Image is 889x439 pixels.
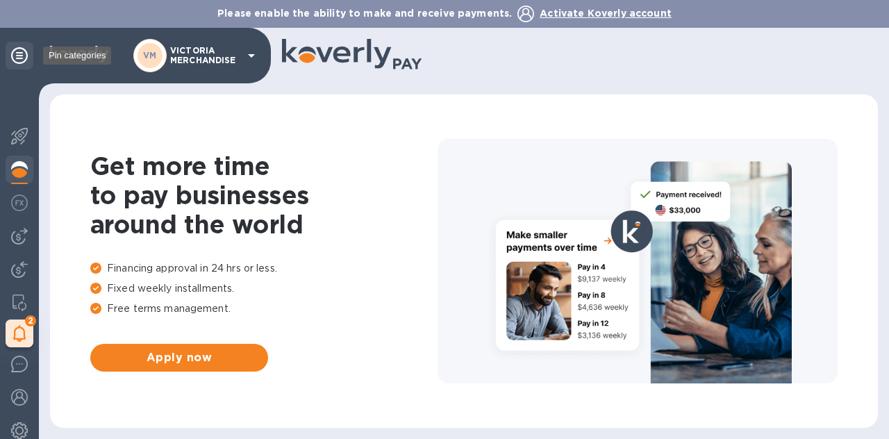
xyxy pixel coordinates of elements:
[540,8,672,19] span: Activate Koverly account
[90,281,438,296] p: Fixed weekly installments.
[170,46,240,65] p: VICTORIA MERCHANDISE
[25,315,36,326] span: 2
[50,46,108,63] img: Logo
[143,50,157,60] b: VM
[90,151,438,239] h1: Get more time to pay businesses around the world
[90,301,438,316] p: Free terms management.
[90,344,268,372] button: Apply now
[90,261,438,276] p: Financing approval in 24 hrs or less.
[11,194,28,211] img: Foreign exchange
[101,349,257,366] span: Apply now
[217,8,672,19] b: Please enable the ability to make and receive payments.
